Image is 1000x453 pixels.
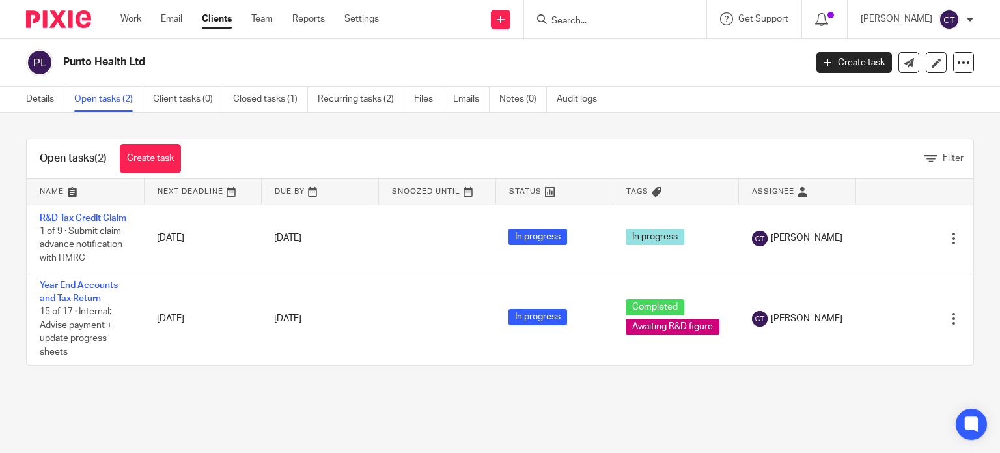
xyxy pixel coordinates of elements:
span: 15 of 17 · Internal: Advise payment + update progress sheets [40,307,112,357]
td: [DATE] [144,272,261,365]
a: Create task [120,144,181,173]
img: svg%3E [752,311,768,327]
span: [DATE] [274,233,301,242]
a: Email [161,12,182,25]
span: Get Support [738,14,788,23]
img: svg%3E [752,231,768,246]
span: Awaiting R&D figure [626,319,719,335]
span: (2) [94,153,107,164]
span: Filter [943,154,964,163]
a: Notes (0) [499,87,547,112]
a: Open tasks (2) [74,87,143,112]
img: svg%3E [939,9,960,30]
a: Recurring tasks (2) [318,87,404,112]
a: R&D Tax Credit Claim [40,214,126,223]
a: Reports [292,12,325,25]
a: Emails [453,87,490,112]
a: Closed tasks (1) [233,87,308,112]
a: Create task [816,52,892,73]
span: 1 of 9 · Submit claim advance notification with HMRC [40,227,122,263]
span: In progress [626,229,684,245]
span: [DATE] [274,314,301,323]
h1: Open tasks [40,152,107,166]
a: Year End Accounts and Tax Return [40,281,118,303]
input: Search [550,16,667,27]
span: Tags [626,188,648,195]
span: [PERSON_NAME] [771,231,842,244]
span: Completed [626,299,684,315]
a: Files [414,87,443,112]
a: Team [251,12,273,25]
img: Pixie [26,10,91,28]
td: [DATE] [144,205,261,272]
span: In progress [508,309,567,325]
h2: Punto Health Ltd [63,55,650,69]
img: svg%3E [26,49,53,76]
a: Details [26,87,64,112]
a: Client tasks (0) [153,87,223,112]
span: Snoozed Until [392,188,460,195]
a: Audit logs [557,87,607,112]
span: Status [509,188,542,195]
span: [PERSON_NAME] [771,312,842,325]
a: Settings [344,12,379,25]
span: In progress [508,229,567,245]
a: Clients [202,12,232,25]
p: [PERSON_NAME] [861,12,932,25]
a: Work [120,12,141,25]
